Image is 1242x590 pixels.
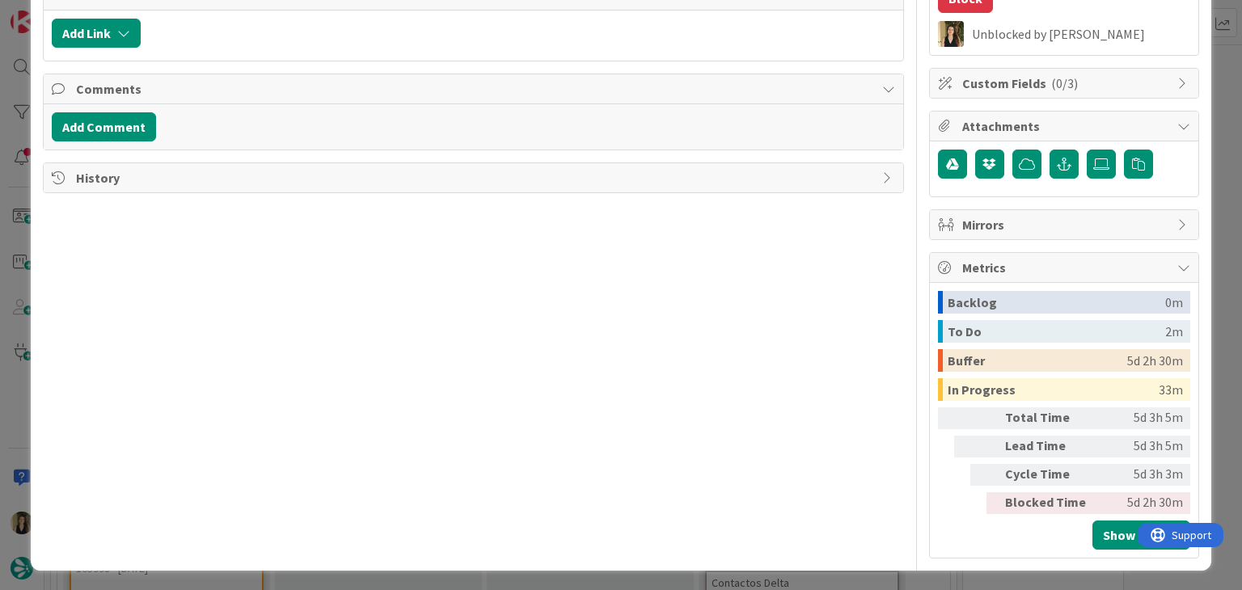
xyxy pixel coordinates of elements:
div: 5d 3h 3m [1100,464,1183,486]
span: Custom Fields [962,74,1169,93]
span: Mirrors [962,215,1169,234]
div: Total Time [1005,407,1094,429]
span: Metrics [962,258,1169,277]
span: Attachments [962,116,1169,136]
span: Support [34,2,74,22]
div: 5d 3h 5m [1100,436,1183,457]
button: Add Comment [52,112,156,141]
button: Show Details [1092,520,1190,550]
img: SP [938,21,964,47]
div: In Progress [948,378,1159,401]
div: To Do [948,320,1165,343]
div: 0m [1165,291,1183,314]
div: 5d 3h 5m [1100,407,1183,429]
div: 2m [1165,320,1183,343]
span: ( 0/3 ) [1051,75,1078,91]
div: Backlog [948,291,1165,314]
div: 5d 2h 30m [1100,492,1183,514]
div: Buffer [948,349,1127,372]
div: Lead Time [1005,436,1094,457]
div: Unblocked by [PERSON_NAME] [972,27,1190,41]
span: Comments [76,79,873,99]
div: Cycle Time [1005,464,1094,486]
div: 33m [1159,378,1183,401]
span: History [76,168,873,188]
div: 5d 2h 30m [1127,349,1183,372]
button: Add Link [52,19,141,48]
div: Blocked Time [1005,492,1094,514]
